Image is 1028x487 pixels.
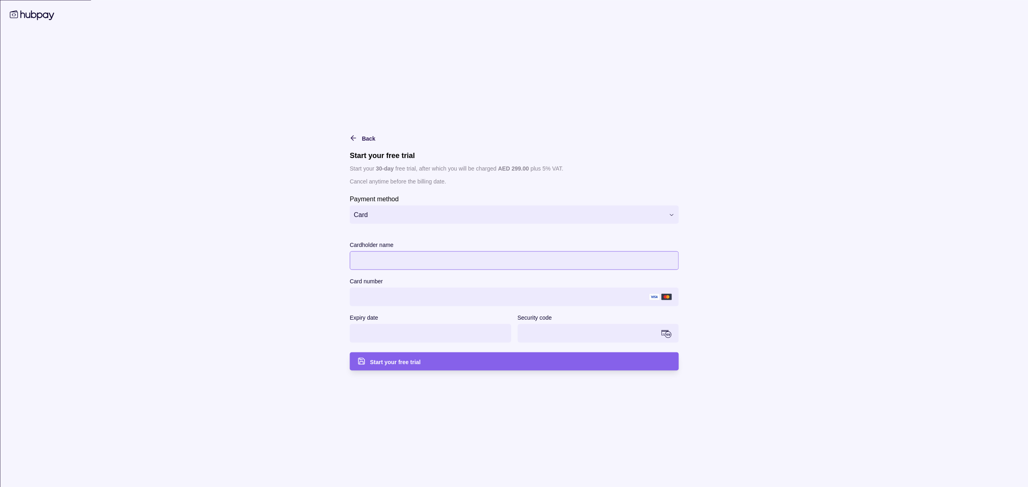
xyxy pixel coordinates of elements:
label: Payment method [350,194,398,203]
p: Payment method [350,195,398,202]
label: Card number [350,276,383,286]
label: Security code [517,312,552,322]
button: Start your free trial [350,352,678,370]
label: Expiry date [350,312,378,322]
span: Start your free trial [370,358,420,365]
p: Cancel anytime before the billing date. [350,177,678,186]
p: AED 299.00 [498,165,528,171]
h1: Start your free trial [350,151,678,160]
button: Back [350,133,375,143]
p: 30 -day [376,165,394,171]
span: Back [362,135,375,141]
p: Start your free trial, after which you will be charged plus 5% VAT. [350,164,678,173]
label: Cardholder name [350,240,393,249]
